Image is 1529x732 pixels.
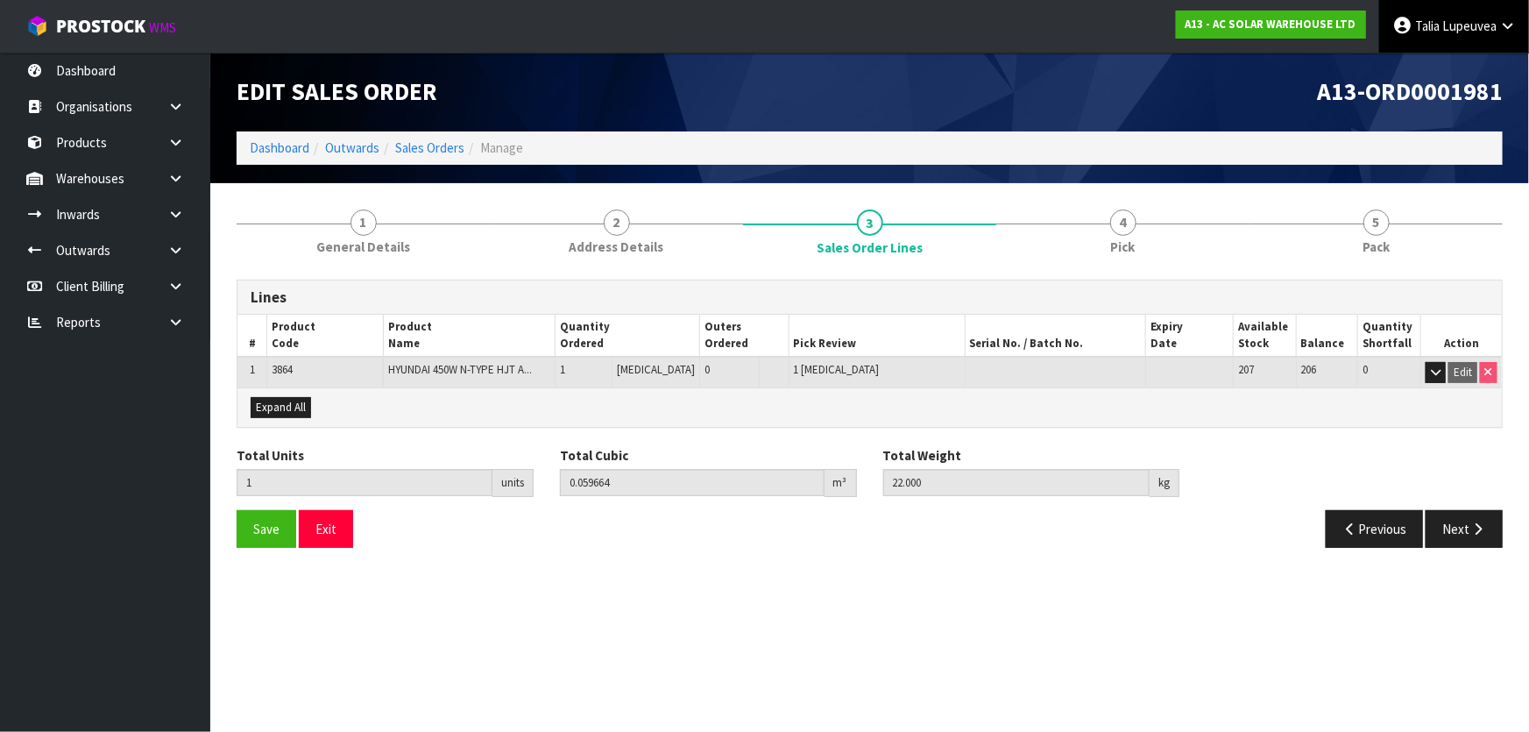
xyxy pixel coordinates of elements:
div: kg [1150,469,1179,497]
th: Outers Ordered [699,315,789,357]
span: Sales Order Lines [817,238,923,257]
th: Action [1420,315,1502,357]
small: WMS [149,19,176,36]
th: Quantity Shortfall [1358,315,1421,357]
th: Serial No. / Batch No. [965,315,1145,357]
span: Expand All [256,400,306,415]
span: HYUNDAI 450W N-TYPE HJT A... [388,362,532,377]
span: 1 [MEDICAL_DATA] [794,362,880,377]
button: Save [237,510,296,548]
span: 3864 [272,362,293,377]
span: Talia [1415,18,1440,34]
a: Dashboard [250,139,309,156]
th: Product Code [267,315,384,357]
th: Product Name [384,315,556,357]
span: 1 [250,362,255,377]
span: 206 [1301,362,1317,377]
span: 0 [1363,362,1368,377]
h3: Lines [251,289,1489,306]
span: 0 [704,362,710,377]
button: Expand All [251,397,311,418]
th: Pick Review [789,315,965,357]
strong: A13 - AC SOLAR WAREHOUSE LTD [1186,17,1356,32]
span: 3 [857,210,883,236]
div: m³ [825,469,857,497]
label: Total Cubic [560,446,628,465]
img: cube-alt.png [26,15,48,37]
input: Total Cubic [560,469,825,496]
span: 207 [1238,362,1254,377]
span: Lupeuvea [1442,18,1497,34]
th: Expiry Date [1145,315,1233,357]
a: Sales Orders [395,139,464,156]
span: 2 [604,210,630,236]
button: Next [1426,510,1503,548]
span: Sales Order Lines [237,267,1503,562]
span: 5 [1363,210,1390,236]
span: 1 [560,362,565,377]
span: Edit Sales Order [237,76,437,107]
span: [MEDICAL_DATA] [617,362,695,377]
span: Address Details [570,238,664,256]
span: ProStock [56,15,145,38]
span: General Details [316,238,410,256]
label: Total Units [237,446,304,465]
span: A13-ORD0001981 [1317,76,1503,107]
button: Exit [299,510,353,548]
span: 1 [350,210,377,236]
button: Previous [1326,510,1424,548]
span: Manage [480,139,523,156]
div: units [492,469,534,497]
span: Save [253,521,280,537]
span: 4 [1110,210,1136,236]
label: Total Weight [883,446,962,465]
a: A13 - AC SOLAR WAREHOUSE LTD [1176,11,1366,39]
a: Outwards [325,139,379,156]
button: Edit [1448,362,1477,383]
th: Balance [1296,315,1358,357]
th: # [237,315,267,357]
th: Quantity Ordered [556,315,700,357]
th: Available Stock [1234,315,1297,357]
input: Total Units [237,469,492,496]
input: Total Weight [883,469,1150,496]
span: Pick [1111,238,1136,256]
span: Pack [1363,238,1390,256]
